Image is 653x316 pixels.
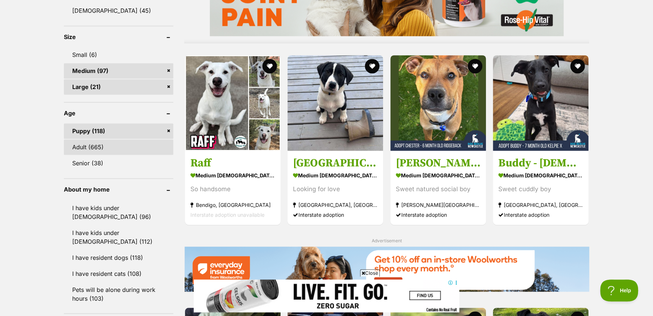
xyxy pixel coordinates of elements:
[185,150,281,224] a: Raff medium [DEMOGRAPHIC_DATA] Dog So handsome Bendigo, [GEOGRAPHIC_DATA] Interstate adoption una...
[190,170,275,180] strong: medium [DEMOGRAPHIC_DATA] Dog
[185,55,281,151] img: Raff - Labrador Retriever Dog
[64,266,173,281] a: I have resident cats (108)
[287,150,383,224] a: [GEOGRAPHIC_DATA] medium [DEMOGRAPHIC_DATA] Dog Looking for love [GEOGRAPHIC_DATA], [GEOGRAPHIC_D...
[184,246,589,291] img: Everyday Insurance promotional banner
[184,246,589,293] a: Everyday Insurance promotional banner
[293,199,378,209] strong: [GEOGRAPHIC_DATA], [GEOGRAPHIC_DATA]
[372,238,402,243] span: Advertisement
[360,269,380,277] span: Close
[396,156,480,170] h3: [PERSON_NAME] - [DEMOGRAPHIC_DATA] Ridgeback X
[64,225,173,249] a: I have kids under [DEMOGRAPHIC_DATA] (112)
[293,209,378,219] div: Interstate adoption
[262,59,277,73] button: favourite
[293,184,378,194] div: Looking for love
[64,79,173,95] a: Large (21)
[64,139,173,155] a: Adult (665)
[190,156,275,170] h3: Raff
[396,199,480,209] strong: [PERSON_NAME][GEOGRAPHIC_DATA], [GEOGRAPHIC_DATA]
[287,55,383,151] img: Oslo - Border Collie Dog
[293,170,378,180] strong: medium [DEMOGRAPHIC_DATA] Dog
[493,55,588,151] img: Buddy - 7 Month Old Kelpie X - Australian Kelpie Dog
[396,184,480,194] div: Sweet natured social boy
[64,47,173,62] a: Small (6)
[64,34,173,40] header: Size
[293,156,378,170] h3: [GEOGRAPHIC_DATA]
[64,63,173,78] a: Medium (97)
[190,211,264,217] span: Interstate adoption unavailable
[390,150,486,224] a: [PERSON_NAME] - [DEMOGRAPHIC_DATA] Ridgeback X medium [DEMOGRAPHIC_DATA] Dog Sweet natured social...
[64,282,173,306] a: Pets will be alone during work hours (103)
[498,184,583,194] div: Sweet cuddly boy
[570,59,585,73] button: favourite
[64,200,173,224] a: I have kids under [DEMOGRAPHIC_DATA] (96)
[396,209,480,219] div: Interstate adoption
[493,150,588,224] a: Buddy - [DEMOGRAPHIC_DATA] Kelpie X medium [DEMOGRAPHIC_DATA] Dog Sweet cuddly boy [GEOGRAPHIC_DA...
[64,3,173,18] a: [DEMOGRAPHIC_DATA] (45)
[64,250,173,265] a: I have resident dogs (118)
[396,170,480,180] strong: medium [DEMOGRAPHIC_DATA] Dog
[190,199,275,209] strong: Bendigo, [GEOGRAPHIC_DATA]
[498,199,583,209] strong: [GEOGRAPHIC_DATA], [GEOGRAPHIC_DATA]
[498,170,583,180] strong: medium [DEMOGRAPHIC_DATA] Dog
[498,209,583,219] div: Interstate adoption
[64,155,173,171] a: Senior (38)
[64,186,173,193] header: About my home
[600,280,638,301] iframe: Help Scout Beacon - Open
[468,59,482,73] button: favourite
[390,55,486,151] img: Chester - 6 Month Old Ridgeback X - Rhodesian Ridgeback Dog
[498,156,583,170] h3: Buddy - [DEMOGRAPHIC_DATA] Kelpie X
[365,59,380,73] button: favourite
[190,184,275,194] div: So handsome
[64,110,173,116] header: Age
[64,123,173,139] a: Puppy (118)
[194,280,459,312] iframe: Advertisement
